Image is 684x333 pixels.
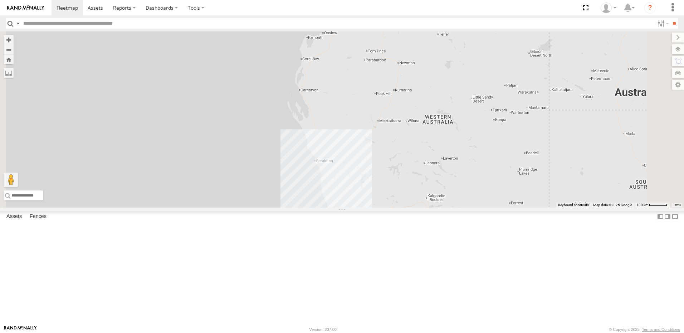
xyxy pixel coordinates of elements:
[4,68,14,78] label: Measure
[644,2,656,14] i: ?
[4,45,14,55] button: Zoom out
[664,211,671,222] label: Dock Summary Table to the Right
[309,327,337,332] div: Version: 307.00
[593,203,632,207] span: Map data ©2025 Google
[4,55,14,64] button: Zoom Home
[634,203,670,208] button: Map Scale: 100 km per 49 pixels
[672,80,684,90] label: Map Settings
[657,211,664,222] label: Dock Summary Table to the Left
[636,203,649,207] span: 100 km
[558,203,589,208] button: Keyboard shortcuts
[671,211,679,222] label: Hide Summary Table
[4,173,18,187] button: Drag Pegman onto the map to open Street View
[3,212,25,222] label: Assets
[7,5,44,10] img: rand-logo.svg
[673,204,681,207] a: Terms (opens in new tab)
[26,212,50,222] label: Fences
[655,18,670,29] label: Search Filter Options
[642,327,680,332] a: Terms and Conditions
[4,35,14,45] button: Zoom in
[598,3,619,13] div: Michaella Mc Laughlin
[4,326,37,333] a: Visit our Website
[609,327,680,332] div: © Copyright 2025 -
[15,18,21,29] label: Search Query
